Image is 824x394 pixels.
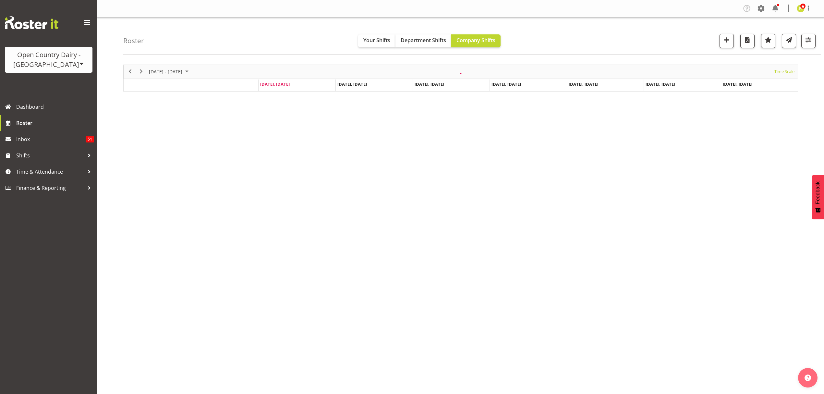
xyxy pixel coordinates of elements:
[797,5,805,12] img: jessica-greenwood7429.jpg
[805,375,811,381] img: help-xxl-2.png
[123,65,798,92] div: Timeline Week of October 6, 2025
[86,136,94,142] span: 51
[11,50,86,69] div: Open Country Dairy - [GEOGRAPHIC_DATA]
[16,102,94,112] span: Dashboard
[16,118,94,128] span: Roster
[16,183,84,193] span: Finance & Reporting
[801,34,816,48] button: Filter Shifts
[123,37,144,44] h4: Roster
[782,34,796,48] button: Send a list of all shifts for the selected filtered period to all rostered employees.
[363,37,390,44] span: Your Shifts
[812,175,824,219] button: Feedback - Show survey
[740,34,755,48] button: Download a PDF of the roster according to the set date range.
[5,16,58,29] img: Rosterit website logo
[401,37,446,44] span: Department Shifts
[16,167,84,177] span: Time & Attendance
[456,37,495,44] span: Company Shifts
[815,181,821,204] span: Feedback
[358,34,395,47] button: Your Shifts
[761,34,775,48] button: Highlight an important date within the roster.
[16,134,86,144] span: Inbox
[451,34,501,47] button: Company Shifts
[395,34,451,47] button: Department Shifts
[720,34,734,48] button: Add a new shift
[16,151,84,160] span: Shifts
